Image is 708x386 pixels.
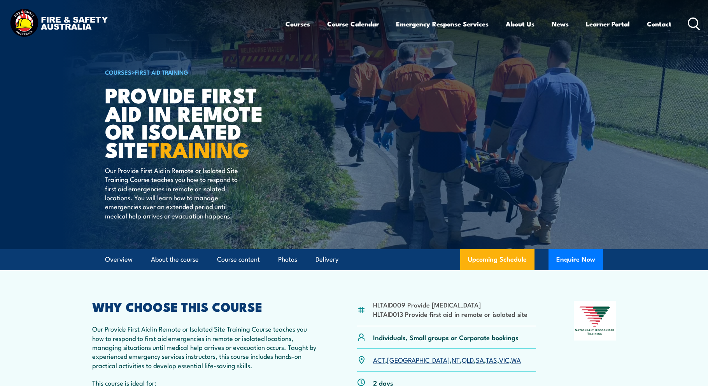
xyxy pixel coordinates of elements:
a: SA [476,355,484,364]
a: NT [452,355,460,364]
a: News [552,14,569,34]
p: , , , , , , , [373,355,521,364]
a: Course content [217,249,260,270]
a: Emergency Response Services [396,14,489,34]
a: VIC [499,355,509,364]
a: ACT [373,355,385,364]
li: HLTAID013 Provide first aid in remote or isolated site [373,309,527,318]
a: QLD [462,355,474,364]
a: Delivery [315,249,338,270]
strong: TRAINING [148,133,249,165]
button: Enquire Now [549,249,603,270]
a: Overview [105,249,133,270]
h2: WHY CHOOSE THIS COURSE [92,301,319,312]
a: Photos [278,249,297,270]
a: Contact [647,14,671,34]
li: HLTAID009 Provide [MEDICAL_DATA] [373,300,527,309]
a: Upcoming Schedule [460,249,535,270]
a: About Us [506,14,535,34]
h1: Provide First Aid in Remote or Isolated Site [105,86,297,158]
a: First Aid Training [135,68,188,76]
p: Our Provide First Aid in Remote or Isolated Site Training Course teaches you how to respond to fi... [105,166,247,220]
a: Course Calendar [327,14,379,34]
a: Learner Portal [586,14,630,34]
img: Nationally Recognised Training logo. [574,301,616,341]
a: [GEOGRAPHIC_DATA] [387,355,450,364]
h6: > [105,67,297,77]
a: Courses [286,14,310,34]
a: TAS [486,355,497,364]
a: COURSES [105,68,131,76]
a: WA [511,355,521,364]
p: Our Provide First Aid in Remote or Isolated Site Training Course teaches you how to respond to fi... [92,324,319,370]
p: Individuals, Small groups or Corporate bookings [373,333,519,342]
a: About the course [151,249,199,270]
